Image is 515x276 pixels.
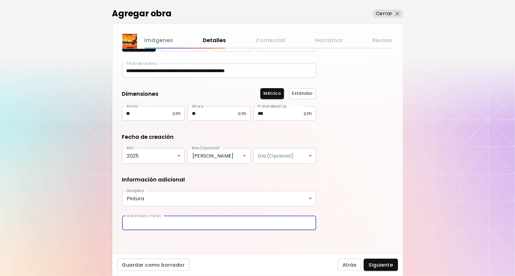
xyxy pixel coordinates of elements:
button: Estándar [289,88,316,99]
button: Guardar como borrador [117,259,190,271]
p: Pintura [127,196,311,201]
span: cm [304,111,312,116]
span: Estándar [292,90,313,97]
div: Pintura [122,191,316,206]
button: Métrico [260,88,284,99]
h5: Dimensiones [122,90,159,99]
span: Guardar como borrador [122,262,185,268]
span: Métrico [263,90,281,97]
p: 2025 [127,153,180,159]
button: Atrás [338,259,361,271]
div: ​ [253,148,316,164]
p: [PERSON_NAME] [192,153,246,159]
h5: Información adicional [122,176,185,184]
button: Siguiente [364,259,398,271]
span: cm [238,111,246,116]
a: Imágenes [145,36,173,45]
span: Siguiente [369,262,393,268]
span: cm [172,111,180,116]
img: thumbnail [122,34,137,48]
div: 2025 [122,148,185,164]
div: [PERSON_NAME] [188,148,250,164]
span: Atrás [343,262,356,268]
h5: Fecha de creación [122,133,174,141]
